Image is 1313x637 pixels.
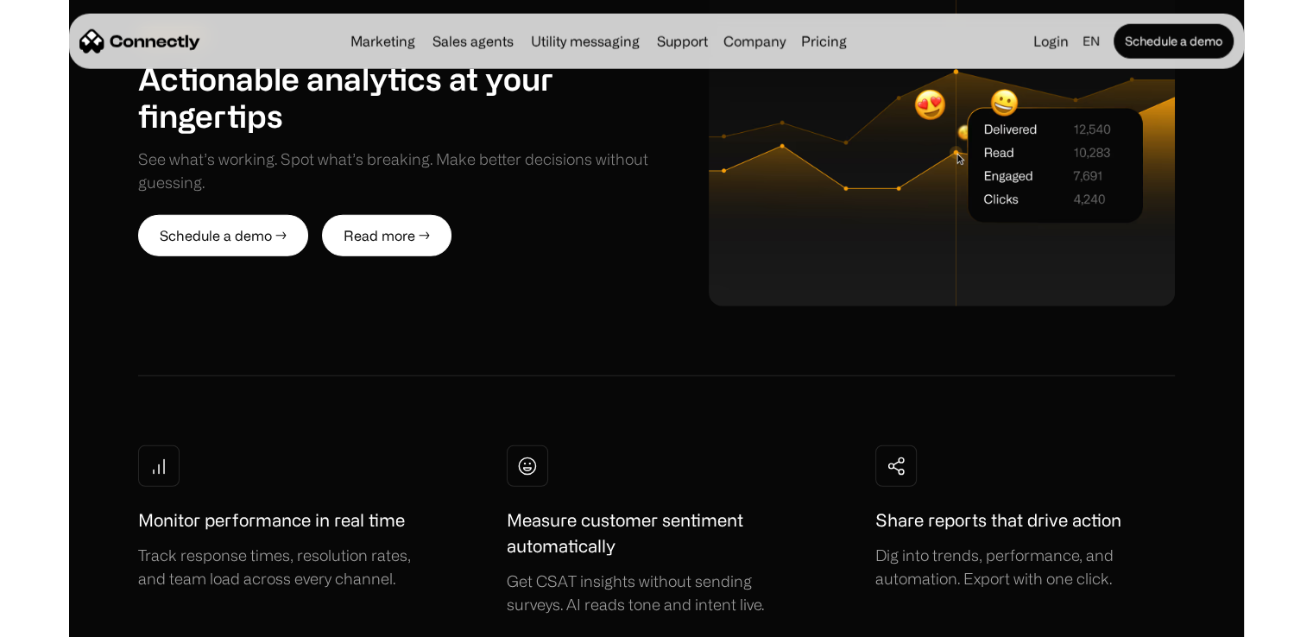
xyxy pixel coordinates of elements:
a: Schedule a demo → [138,215,308,256]
h1: Monitor performance in real time [138,508,405,533]
div: See what’s working. Spot what’s breaking. Make better decisions without guessing. [138,148,657,194]
h1: Share reports that drive action [875,508,1121,533]
a: Read more → [322,215,451,256]
a: Pricing [794,35,854,48]
a: Utility messaging [524,35,647,48]
div: Company [723,29,786,54]
a: Marketing [344,35,422,48]
div: Company [718,29,791,54]
a: Sales agents [426,35,521,48]
div: Dig into trends, performance, and automation. Export with one click. [875,544,1175,590]
div: Track response times, resolution rates, and team load across every channel. [138,544,438,590]
aside: Language selected: English [17,605,104,631]
h1: Measure customer sentiment automatically [507,508,806,559]
ul: Language list [35,607,104,631]
h1: Actionable analytics at your fingertips [138,60,657,134]
div: en [1076,29,1110,54]
div: Get CSAT insights without sending surveys. AI reads tone and intent live. [507,570,806,616]
a: Login [1026,29,1076,54]
div: en [1083,29,1100,54]
a: home [79,28,200,54]
a: Schedule a demo [1114,24,1234,59]
a: Support [650,35,715,48]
